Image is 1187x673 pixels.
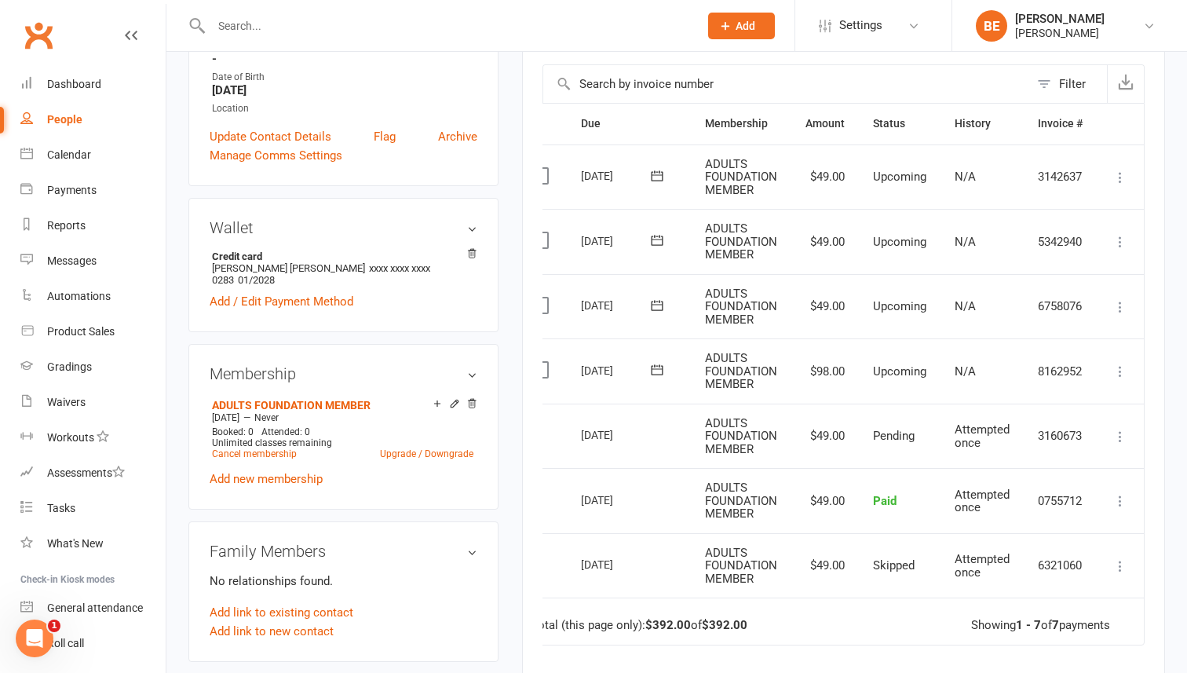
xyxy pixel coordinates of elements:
span: Never [254,412,279,423]
span: ADULTS FOUNDATION MEMBER [705,157,777,197]
a: Tasks [20,491,166,526]
a: Payments [20,173,166,208]
button: Filter [1029,65,1107,103]
div: Filter [1059,75,1086,93]
div: [DATE] [581,358,653,382]
span: ADULTS FOUNDATION MEMBER [705,287,777,327]
span: Attempted once [955,552,1010,580]
span: N/A [955,299,976,313]
strong: $392.00 [645,618,691,632]
td: 6321060 [1024,533,1097,598]
strong: Credit card [212,251,469,262]
a: Add new membership [210,472,323,486]
strong: 7 [1052,618,1059,632]
div: [DATE] [581,293,653,317]
div: Dashboard [47,78,101,90]
div: Showing of payments [971,619,1110,632]
td: $49.00 [791,404,859,469]
div: Gradings [47,360,92,373]
span: ADULTS FOUNDATION MEMBER [705,351,777,391]
span: Unlimited classes remaining [212,437,332,448]
div: Automations [47,290,111,302]
div: Workouts [47,431,94,444]
a: General attendance kiosk mode [20,591,166,626]
a: ADULTS FOUNDATION MEMBER [212,399,371,411]
span: Upcoming [873,299,926,313]
th: Due [567,104,691,144]
span: xxxx xxxx xxxx 0283 [212,262,430,286]
div: Location [212,101,477,116]
th: History [940,104,1024,144]
a: Waivers [20,385,166,420]
a: Manage Comms Settings [210,146,342,165]
td: $49.00 [791,144,859,210]
span: N/A [955,170,976,184]
strong: - [212,52,477,66]
span: ADULTS FOUNDATION MEMBER [705,481,777,521]
a: Workouts [20,420,166,455]
a: Add link to new contact [210,622,334,641]
span: Upcoming [873,364,926,379]
th: Invoice # [1024,104,1097,144]
div: Payments [47,184,97,196]
div: Total (this page only): of [531,619,747,632]
span: Pending [873,429,915,443]
div: Waivers [47,396,86,408]
span: Attended: 0 [261,426,310,437]
a: Update Contact Details [210,127,331,146]
input: Search by invoice number [543,65,1029,103]
span: 1 [48,620,60,632]
span: Booked: 0 [212,426,254,437]
div: Reports [47,219,86,232]
td: 5342940 [1024,209,1097,274]
div: Calendar [47,148,91,161]
a: Upgrade / Downgrade [380,448,473,459]
a: Messages [20,243,166,279]
div: BE [976,10,1007,42]
span: ADULTS FOUNDATION MEMBER [705,416,777,456]
strong: [DATE] [212,83,477,97]
span: [DATE] [212,412,239,423]
td: 8162952 [1024,338,1097,404]
span: Settings [839,8,882,43]
li: [PERSON_NAME] [PERSON_NAME] [210,248,477,288]
a: What's New [20,526,166,561]
span: Upcoming [873,235,926,249]
a: People [20,102,166,137]
span: Add [736,20,755,32]
th: Status [859,104,940,144]
div: Messages [47,254,97,267]
a: Assessments [20,455,166,491]
a: Automations [20,279,166,314]
h3: Family Members [210,543,477,560]
td: 0755712 [1024,468,1097,533]
span: Attempted once [955,422,1010,450]
strong: 1 - 7 [1016,618,1041,632]
a: Reports [20,208,166,243]
td: $49.00 [791,274,859,339]
a: Add link to existing contact [210,603,353,622]
div: Roll call [47,637,84,649]
div: What's New [47,537,104,550]
td: 3160673 [1024,404,1097,469]
a: Archive [438,127,477,146]
div: Date of Birth [212,70,477,85]
button: Add [708,13,775,39]
div: [DATE] [581,422,653,447]
a: Add / Edit Payment Method [210,292,353,311]
td: 6758076 [1024,274,1097,339]
span: ADULTS FOUNDATION MEMBER [705,221,777,262]
span: ADULTS FOUNDATION MEMBER [705,546,777,586]
a: Flag [374,127,396,146]
div: [DATE] [581,163,653,188]
td: $49.00 [791,209,859,274]
div: [DATE] [581,552,653,576]
h3: Membership [210,365,477,382]
th: Amount [791,104,859,144]
a: Cancel membership [212,448,297,459]
div: Tasks [47,502,75,514]
span: 01/2028 [238,274,275,286]
td: $49.00 [791,468,859,533]
td: 3142637 [1024,144,1097,210]
span: Paid [873,494,897,508]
